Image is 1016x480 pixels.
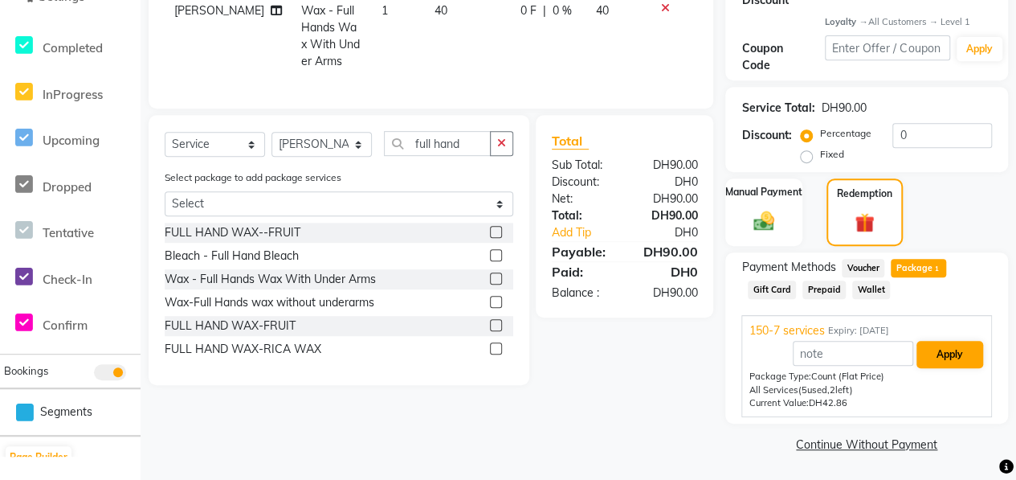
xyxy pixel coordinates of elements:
strong: Loyalty → [825,16,867,27]
a: Continue Without Payment [728,437,1005,453]
img: _gift.svg [849,211,880,234]
span: Payment Methods [741,259,835,276]
button: Page Builder [6,446,71,469]
span: Tentative [43,225,94,240]
div: Balance : [540,285,625,302]
label: Select package to add package services [165,170,341,185]
div: DH0 [625,174,710,191]
span: Package Type: [749,371,810,382]
span: 2 [829,384,834,396]
div: All Customers → Level 1 [825,15,992,29]
label: Fixed [819,147,843,162]
span: used, left) [798,384,852,396]
div: Paid: [540,262,625,281]
span: Check-In [43,272,92,287]
div: Coupon Code [741,40,825,74]
button: Apply [916,341,983,368]
span: Expiry: [DATE] [827,324,888,338]
div: FULL HAND WAX-FRUIT [165,318,296,334]
label: Redemption [837,187,892,201]
input: note [793,341,913,366]
button: Apply [957,37,1002,61]
span: 150-7 services [749,322,824,339]
span: Wax - Full Hands Wax With Under Arms [301,3,360,68]
span: | [543,2,546,19]
div: Net: [540,191,625,207]
div: Wax - Full Hands Wax With Under Arms [165,271,376,288]
span: 1 [382,3,388,18]
div: DH90.00 [625,285,710,302]
input: Enter Offer / Coupon Code [825,35,950,60]
div: Service Total: [741,100,814,117]
a: Add Tip [540,224,639,241]
div: DH90.00 [625,157,710,174]
div: Bleach - Full Hand Bleach [165,248,299,265]
span: Prepaid [802,281,846,299]
div: Total: [540,207,625,224]
input: Search or Scan [384,131,491,156]
span: 40 [435,3,447,18]
span: Dropped [43,179,92,195]
span: 0 % [553,2,572,19]
span: Bookings [4,364,48,377]
span: 0 F [520,2,537,19]
span: Segments [40,404,92,421]
div: FULL HAND WAX-RICA WAX [165,341,321,358]
span: (5 [798,384,806,396]
div: DH0 [639,224,709,241]
div: Wax-Full Hands wax without underarms [165,294,374,311]
span: Wallet [852,281,890,299]
div: DH90.00 [625,191,710,207]
span: 1 [932,265,941,274]
div: FULL HAND WAX--FRUIT [165,224,300,241]
div: DH90.00 [625,207,710,224]
div: Discount: [540,174,625,191]
div: DH0 [625,262,710,281]
img: _cash.svg [747,209,781,232]
span: [PERSON_NAME] [174,3,264,18]
span: 40 [596,3,609,18]
span: All Services [749,384,798,396]
span: Count (Flat Price) [810,371,883,382]
span: Confirm [43,318,88,333]
div: Discount: [741,127,791,144]
span: DH42.86 [808,397,847,408]
div: DH90.00 [821,100,866,117]
span: Gift Card [748,281,796,299]
div: Sub Total: [540,157,625,174]
div: DH90.00 [625,242,710,261]
span: Voucher [842,259,884,277]
span: Current Value: [749,397,808,408]
span: Package [891,259,946,277]
label: Percentage [819,126,871,141]
span: Completed [43,40,103,55]
span: InProgress [43,87,103,102]
label: Manual Payment [725,185,802,199]
span: Total [552,133,589,150]
span: Upcoming [43,133,100,148]
div: Payable: [540,242,625,261]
